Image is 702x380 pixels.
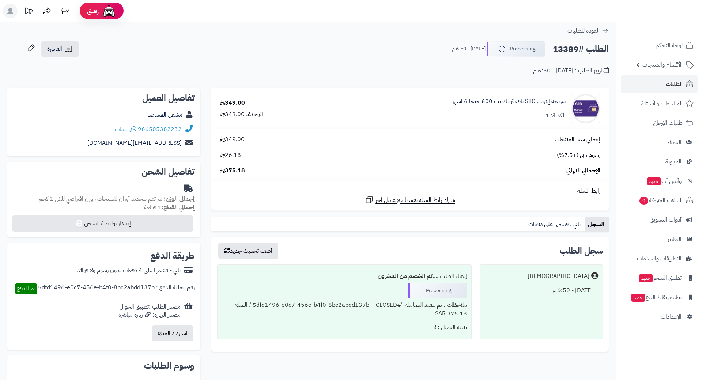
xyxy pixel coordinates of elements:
span: تم الدفع [17,284,35,293]
a: العودة للطلبات [567,26,609,35]
span: الإعدادات [661,312,682,322]
span: العملاء [667,137,682,147]
small: 1 قطعة [144,203,195,212]
a: العملاء [621,133,698,151]
div: Processing [408,283,467,298]
div: [DATE] - 6:50 م [484,283,598,298]
div: تابي - قسّمها على 4 دفعات بدون رسوم ولا فوائد [77,266,181,275]
div: رابط السلة [214,187,606,195]
div: الكمية: 1 [546,112,566,120]
h2: وسوم الطلبات [13,361,195,370]
span: تطبيق نقاط البيع [631,292,682,302]
a: الإعدادات [621,308,698,326]
span: وآتس آب [646,176,682,186]
span: الفاتورة [47,45,62,53]
span: جديد [631,294,645,302]
a: 966505382232 [138,125,182,133]
a: لوحة التحكم [621,37,698,54]
a: واتساب [115,125,136,133]
span: جديد [647,177,661,185]
a: السلات المتروكة0 [621,192,698,209]
a: مشعل المساعد [148,110,182,119]
span: 0 [639,197,648,205]
span: العودة للطلبات [567,26,600,35]
span: السلات المتروكة [639,195,683,206]
a: تطبيق نقاط البيعجديد [621,289,698,306]
img: 1737381301-5796560422315345811-90x90.jpg [571,94,600,123]
a: المراجعات والأسئلة [621,95,698,112]
img: logo-2.png [652,20,695,36]
div: [DEMOGRAPHIC_DATA] [528,272,589,281]
div: تنبيه العميل : لا [222,320,467,335]
a: [EMAIL_ADDRESS][DOMAIN_NAME] [87,139,182,147]
button: أضف تحديث جديد [218,243,278,259]
span: 349.00 [220,135,245,144]
span: الإجمالي النهائي [566,166,600,175]
b: تم الخصم من المخزون [378,272,433,281]
div: ملاحظات : تم تنفيذ المعاملة "#5dfd1496-e0c7-456e-b4f0-8bc2abdd137b" "CLOSED". المبلغ 375.18 SAR [222,298,467,321]
span: الأقسام والمنتجات [642,60,683,70]
button: إصدار بوليصة الشحن [12,215,193,232]
div: الوحدة: 349.00 [220,110,263,118]
a: وآتس آبجديد [621,172,698,190]
a: تطبيق المتجرجديد [621,269,698,287]
span: المدونة [665,157,682,167]
h2: تفاصيل الشحن [13,168,195,176]
button: استرداد المبلغ [152,325,193,341]
span: رسوم تابي (+7.5%) [557,151,600,159]
div: مصدر الطلب :تطبيق الجوال [118,303,181,320]
button: Processing [487,41,545,57]
img: ai-face.png [102,4,116,18]
a: شريحة إنترنت STC باقة كويك نت 600 جيجا 6 اشهر [452,97,566,106]
a: طلبات الإرجاع [621,114,698,132]
span: لوحة التحكم [656,40,683,50]
span: طلبات الإرجاع [653,118,683,128]
a: المدونة [621,153,698,170]
h3: سجل الطلب [559,247,603,255]
span: أدوات التسويق [650,215,682,225]
span: لم تقم بتحديد أوزان للمنتجات ، وزن افتراضي للكل 1 كجم [39,195,162,203]
a: التطبيقات والخدمات [621,250,698,267]
h2: الطلب #13389 [553,42,609,57]
div: 349.00 [220,99,245,107]
a: تحديثات المنصة [19,4,38,20]
span: التطبيقات والخدمات [637,253,682,264]
div: رقم عملية الدفع : 5dfd1496-e0c7-456e-b4f0-8bc2abdd137b [38,283,195,294]
a: أدوات التسويق [621,211,698,229]
span: 26.18 [220,151,241,159]
div: إنشاء الطلب .... [222,269,467,283]
span: إجمالي سعر المنتجات [555,135,600,144]
span: رفيق [87,7,99,15]
div: مصدر الزيارة: زيارة مباشرة [118,311,181,319]
span: التقارير [668,234,682,244]
span: 375.18 [220,166,245,175]
h2: طريقة الدفع [150,252,195,260]
a: التقارير [621,230,698,248]
a: شارك رابط السلة نفسها مع عميل آخر [365,195,455,204]
a: الفاتورة [41,41,79,57]
span: جديد [639,274,653,282]
a: تابي : قسمها على دفعات [525,217,585,232]
a: السجل [585,217,609,232]
span: الطلبات [666,79,683,89]
strong: إجمالي الوزن: [164,195,195,203]
a: الطلبات [621,75,698,93]
small: [DATE] - 6:50 م [452,45,486,53]
span: المراجعات والأسئلة [641,98,683,109]
h2: تفاصيل العميل [13,94,195,102]
span: شارك رابط السلة نفسها مع عميل آخر [375,196,455,204]
div: تاريخ الطلب : [DATE] - 6:50 م [533,67,609,75]
strong: إجمالي القطع: [162,203,195,212]
span: تطبيق المتجر [638,273,682,283]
